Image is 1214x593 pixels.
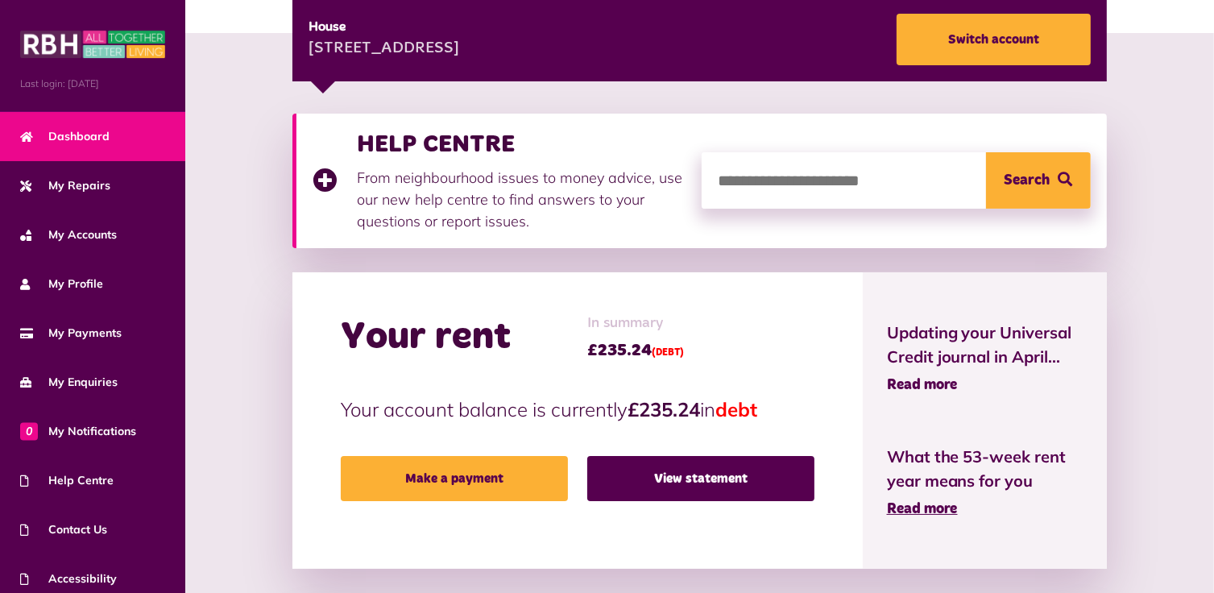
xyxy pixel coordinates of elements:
[897,14,1091,65] a: Switch account
[309,18,459,37] div: House
[652,348,684,358] span: (DEBT)
[341,314,511,361] h2: Your rent
[887,321,1083,396] a: Updating your Universal Credit journal in April... Read more
[341,456,568,501] a: Make a payment
[309,37,459,61] div: [STREET_ADDRESS]
[587,338,684,363] span: £235.24
[587,313,684,334] span: In summary
[20,226,117,243] span: My Accounts
[357,167,686,232] p: From neighbourhood issues to money advice, use our new help centre to find answers to your questi...
[887,378,958,392] span: Read more
[715,397,757,421] span: debt
[587,456,814,501] a: View statement
[20,423,136,440] span: My Notifications
[357,130,686,159] h3: HELP CENTRE
[20,28,165,60] img: MyRBH
[20,276,103,292] span: My Profile
[20,177,110,194] span: My Repairs
[20,128,110,145] span: Dashboard
[20,472,114,489] span: Help Centre
[887,321,1083,369] span: Updating your Universal Credit journal in April...
[887,445,1083,520] a: What the 53-week rent year means for you Read more
[1004,152,1050,209] span: Search
[20,325,122,342] span: My Payments
[20,77,165,91] span: Last login: [DATE]
[887,502,958,516] span: Read more
[628,397,700,421] strong: £235.24
[887,445,1083,493] span: What the 53-week rent year means for you
[986,152,1091,209] button: Search
[20,374,118,391] span: My Enquiries
[341,395,814,424] p: Your account balance is currently in
[20,570,117,587] span: Accessibility
[20,521,107,538] span: Contact Us
[20,422,38,440] span: 0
